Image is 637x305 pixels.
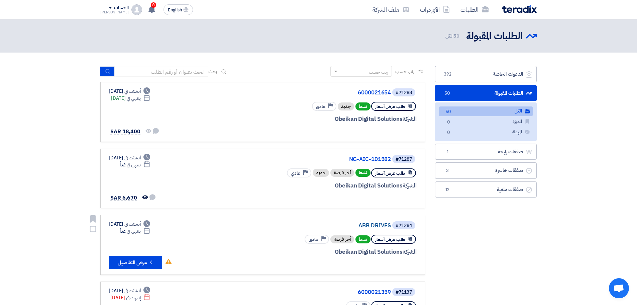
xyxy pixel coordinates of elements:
a: الطلبات [455,2,494,17]
span: الشركة [403,181,417,190]
div: [DATE] [111,95,150,102]
a: NG-AIC-101582 [257,156,391,162]
a: 6000021359 [257,289,391,295]
a: الكل [439,106,533,116]
div: [DATE] [109,221,150,228]
a: المهملة [439,127,533,137]
div: Obeikan Digital Solutions [256,115,417,124]
div: Obeikan Digital Solutions [256,181,417,190]
div: الحساب [114,5,128,11]
span: نشط [355,169,370,177]
span: الكل [445,32,461,40]
img: profile_test.png [131,4,142,15]
div: أخر فرصة [330,169,354,177]
div: رتب حسب [369,69,388,76]
span: 50 [443,90,451,97]
a: المميزة [439,117,533,127]
div: #71288 [396,90,412,95]
div: #71284 [396,223,412,228]
span: أنشئت في [124,154,140,161]
span: أنشئت في [124,287,140,294]
span: الشركة [403,248,417,256]
span: 12 [443,186,451,193]
button: English [164,4,193,15]
span: طلب عرض أسعار [375,170,405,176]
span: 0 [444,119,452,126]
span: 392 [443,71,451,78]
a: صفقات ملغية12 [435,181,537,198]
span: أنشئت في [124,88,140,95]
div: جديد [313,169,329,177]
span: 50 [453,32,459,40]
a: ملف الشركة [367,2,415,17]
a: صفقات خاسرة3 [435,162,537,179]
h2: الطلبات المقبولة [466,30,523,43]
span: ينتهي في [127,161,140,168]
span: أنشئت في [124,221,140,228]
img: Teradix logo [502,5,537,13]
span: بحث [208,68,217,75]
a: الأوردرات [415,2,455,17]
div: #71287 [396,157,412,162]
span: 1 [443,149,451,155]
span: 50 [444,108,452,116]
span: ينتهي في [127,228,140,235]
a: صفقات رابحة1 [435,144,537,160]
span: الشركة [403,115,417,123]
div: Obeikan Digital Solutions [256,248,417,256]
span: طلب عرض أسعار [375,103,405,110]
div: غداً [120,228,150,235]
a: الطلبات المقبولة50 [435,85,537,101]
span: English [168,8,182,12]
span: إنتهت في [126,294,140,301]
span: عادي [316,103,325,110]
span: نشط [355,235,370,243]
span: 8 [151,2,156,8]
span: طلب عرض أسعار [375,236,405,243]
input: ابحث بعنوان أو رقم الطلب [115,67,208,77]
div: [PERSON_NAME] [100,10,129,14]
span: عادي [309,236,318,243]
span: رتب حسب [395,68,414,75]
span: SAR 6,670 [110,194,137,202]
div: أخر فرصة [330,235,354,243]
span: ينتهي في [127,95,140,102]
div: جديد [338,102,354,110]
span: 0 [444,129,452,136]
span: نشط [355,102,370,110]
a: 6000021654 [257,90,391,96]
a: ABB DRIVES [257,223,391,229]
div: [DATE] [109,88,150,95]
div: [DATE] [109,154,150,161]
div: Open chat [609,278,629,298]
a: الدعوات الخاصة392 [435,66,537,82]
div: [DATE] [109,287,150,294]
span: 3 [443,167,451,174]
span: SAR 18,400 [110,128,140,136]
div: #71137 [396,290,412,295]
div: غداً [120,161,150,168]
span: عادي [291,170,300,176]
div: [DATE] [110,294,150,301]
button: عرض التفاصيل [109,256,162,269]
